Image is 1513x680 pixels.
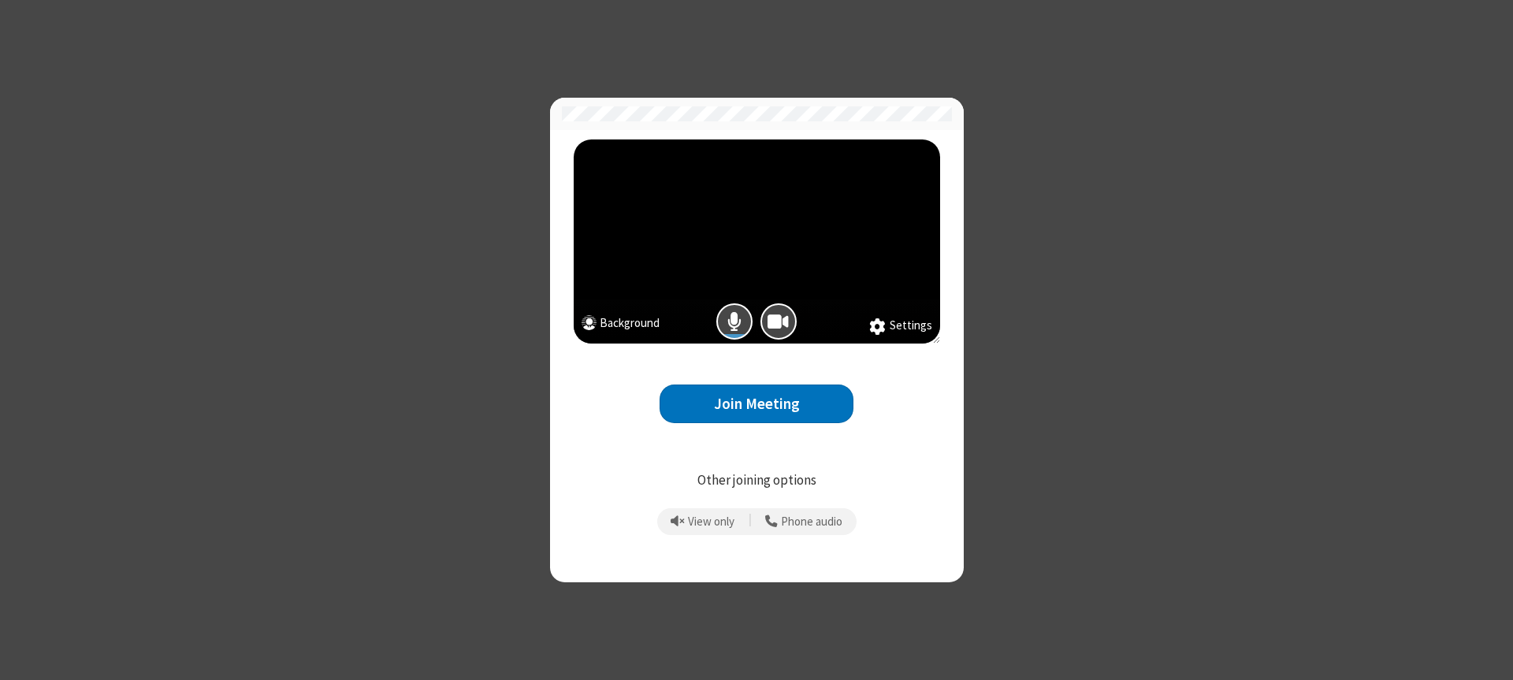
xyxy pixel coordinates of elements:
button: Mic is on [716,303,753,340]
span: Phone audio [781,515,842,529]
button: Camera is on [760,303,797,340]
button: Settings [869,317,932,336]
button: Use your phone for mic and speaker while you view the meeting on this device. [760,508,849,535]
p: Other joining options [574,470,940,491]
button: Prevent echo when there is already an active mic and speaker in the room. [665,508,741,535]
button: Join Meeting [660,385,853,423]
span: View only [688,515,734,529]
button: Background [582,314,660,336]
span: | [749,511,752,533]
